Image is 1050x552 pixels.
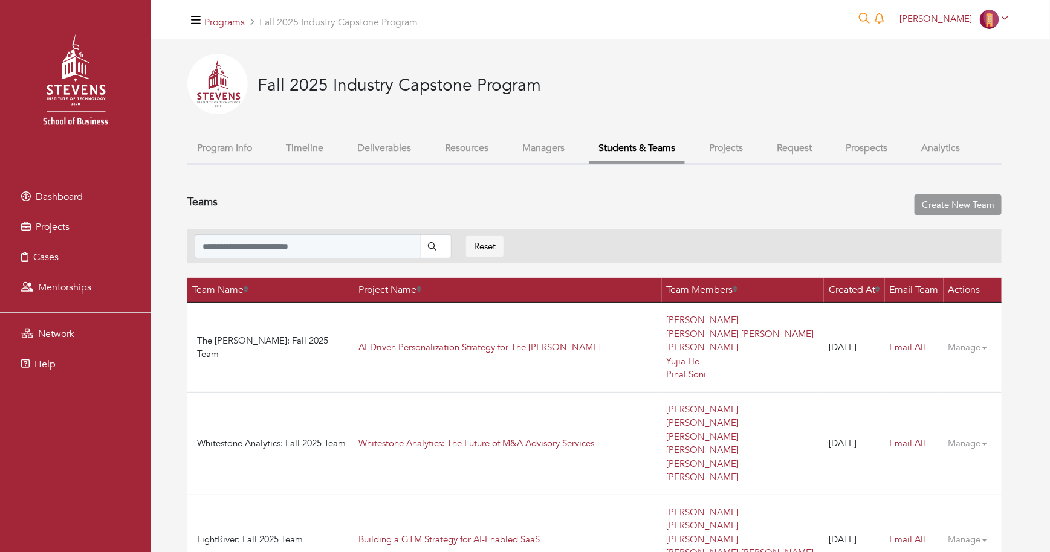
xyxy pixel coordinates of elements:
a: Manage [948,336,997,359]
a: [PERSON_NAME] [667,341,739,353]
a: [PERSON_NAME] [667,471,739,483]
a: Pinal Soni [667,368,707,380]
button: Students & Teams [589,135,685,164]
button: Resources [435,135,498,161]
a: Projects [3,215,148,239]
a: Manage [948,528,997,551]
a: Network [3,322,148,346]
span: Mentorships [38,281,91,294]
a: Manage [948,432,997,455]
a: Project Name [359,283,422,297]
span: Cases [33,251,59,264]
a: [PERSON_NAME] [667,417,739,429]
a: [PERSON_NAME] [667,403,739,416]
button: Projects [699,135,753,161]
a: [PERSON_NAME] [667,458,739,470]
td: Whitestone Analytics: Fall 2025 Team [187,392,354,495]
a: Building a GTM Strategy for AI-Enabled SaaS [359,533,540,545]
img: 2025-04-24%20134207.png [187,54,248,114]
a: Email All [890,533,926,545]
td: [DATE] [824,303,885,392]
a: AI-Driven Personalization Strategy for The [PERSON_NAME] [359,341,601,353]
a: Create New Team [915,194,1002,216]
a: Created At [829,283,880,297]
span: Help [34,358,56,371]
button: Analytics [912,135,970,161]
a: Mentorships [3,275,148,300]
span: [PERSON_NAME] [900,13,973,25]
button: Deliverables [348,135,421,161]
button: Prospects [836,135,897,161]
a: [PERSON_NAME] [667,431,739,443]
span: Dashboard [36,190,83,204]
a: [PERSON_NAME] [667,533,739,545]
a: Cases [3,245,148,269]
th: Actions [944,278,1002,303]
a: [PERSON_NAME] [667,506,739,518]
a: [PERSON_NAME] [667,519,739,531]
h3: Fall 2025 Industry Capstone Program [258,75,541,96]
a: Dashboard [3,185,148,209]
a: Email All [890,437,926,449]
img: stevens_logo.png [12,21,139,148]
button: Program Info [187,135,262,161]
a: [PERSON_NAME] [667,444,739,456]
button: Timeline [276,135,333,161]
td: [DATE] [824,392,885,495]
span: Projects [36,220,70,234]
a: [PERSON_NAME] [PERSON_NAME] [667,328,814,340]
a: Reset [466,236,504,258]
span: Network [38,327,74,341]
a: Programs [204,16,245,29]
a: Yujia He [667,355,700,367]
a: Team Members [667,283,738,297]
h5: Fall 2025 Industry Capstone Program [204,17,418,28]
a: [PERSON_NAME] [895,13,1014,25]
td: The [PERSON_NAME]: Fall 2025 Team [187,303,354,392]
a: Team Name [192,283,248,297]
h4: Teams [187,196,218,209]
a: Email All [890,341,926,353]
a: Help [3,352,148,376]
button: Managers [513,135,574,161]
th: Email Team [885,278,944,303]
button: Request [767,135,822,161]
a: [PERSON_NAME] [667,314,739,326]
img: Company-Icon-7f8a26afd1715722aa5ae9dc11300c11ceeb4d32eda0db0d61c21d11b95ecac6.png [980,10,999,29]
a: Whitestone Analytics: The Future of M&A Advisory Services [359,437,595,449]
